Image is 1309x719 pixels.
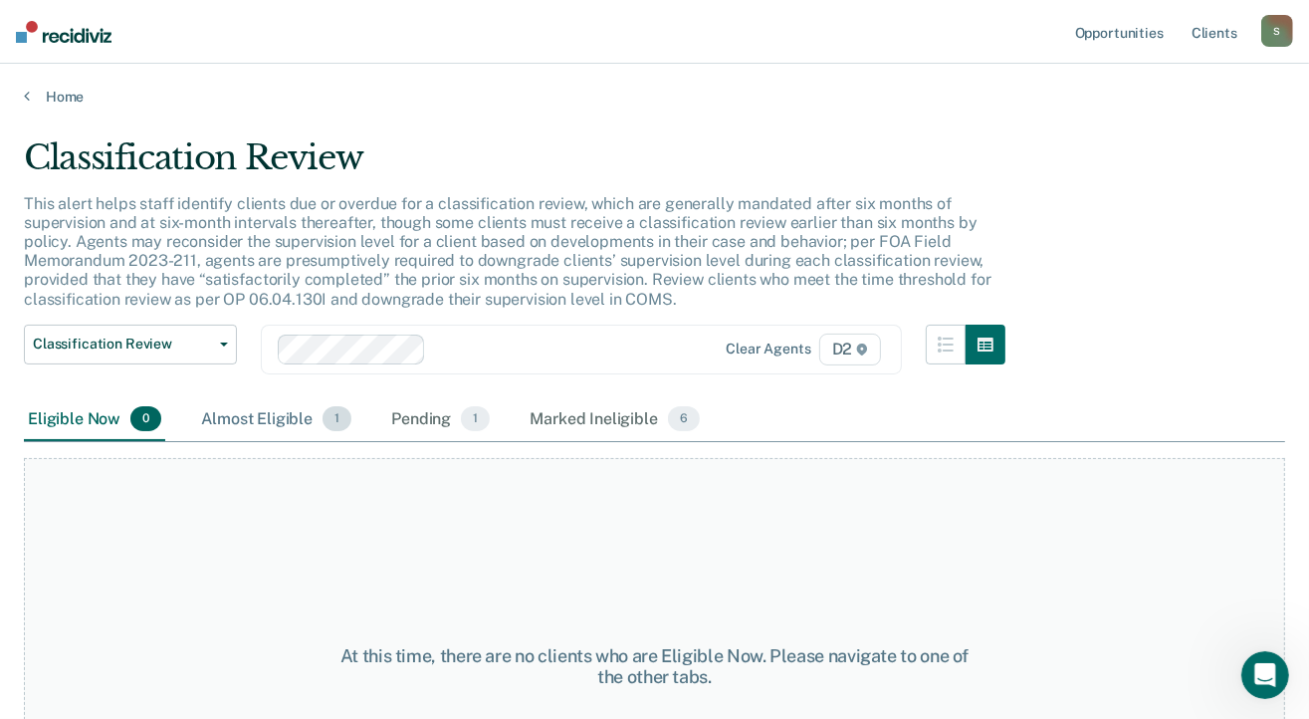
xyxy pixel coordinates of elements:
div: Clear agents [726,341,810,358]
span: 1 [461,406,490,432]
div: Marked Ineligible6 [526,398,704,442]
span: 6 [668,406,700,432]
div: Almost Eligible1 [197,398,355,442]
div: Pending1 [387,398,494,442]
div: Classification Review [24,137,1005,194]
p: This alert helps staff identify clients due or overdue for a classification review, which are gen... [24,194,991,309]
a: Home [24,88,1285,106]
button: S [1261,15,1293,47]
div: At this time, there are no clients who are Eligible Now. Please navigate to one of the other tabs. [339,645,970,688]
button: Classification Review [24,325,237,364]
div: Eligible Now0 [24,398,165,442]
iframe: Intercom live chat [1241,651,1289,699]
span: D2 [819,334,882,365]
span: Classification Review [33,336,212,353]
span: 1 [323,406,351,432]
img: Recidiviz [16,21,111,43]
span: 0 [130,406,161,432]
